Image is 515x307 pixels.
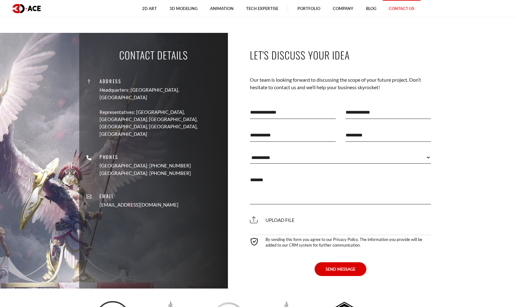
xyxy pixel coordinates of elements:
[315,262,366,276] button: SEND MESSAGE
[100,192,178,200] p: Email
[250,235,431,248] div: By sending this form you agree to our Privacy Policy. The information you provide will be added t...
[250,48,431,62] p: Let's Discuss Your Idea
[250,217,295,223] span: Upload file
[100,86,223,138] a: Headquarters: [GEOGRAPHIC_DATA], [GEOGRAPHIC_DATA] Representatives: [GEOGRAPHIC_DATA], [GEOGRAPHI...
[100,202,178,209] a: [EMAIL_ADDRESS][DOMAIN_NAME]
[100,78,223,85] p: Address
[13,4,41,13] img: logo dark
[119,48,188,62] p: Contact Details
[100,86,223,101] p: Headquarters: [GEOGRAPHIC_DATA], [GEOGRAPHIC_DATA]
[100,153,191,161] p: Phones
[250,76,431,91] p: Our team is looking forward to discussing the scope of your future project. Don’t hesitate to con...
[100,109,223,138] p: Representatives: [GEOGRAPHIC_DATA], [GEOGRAPHIC_DATA], [GEOGRAPHIC_DATA], [GEOGRAPHIC_DATA], [GEO...
[100,170,191,177] p: [GEOGRAPHIC_DATA]: [PHONE_NUMBER]
[100,162,191,170] p: [GEOGRAPHIC_DATA]: [PHONE_NUMBER]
